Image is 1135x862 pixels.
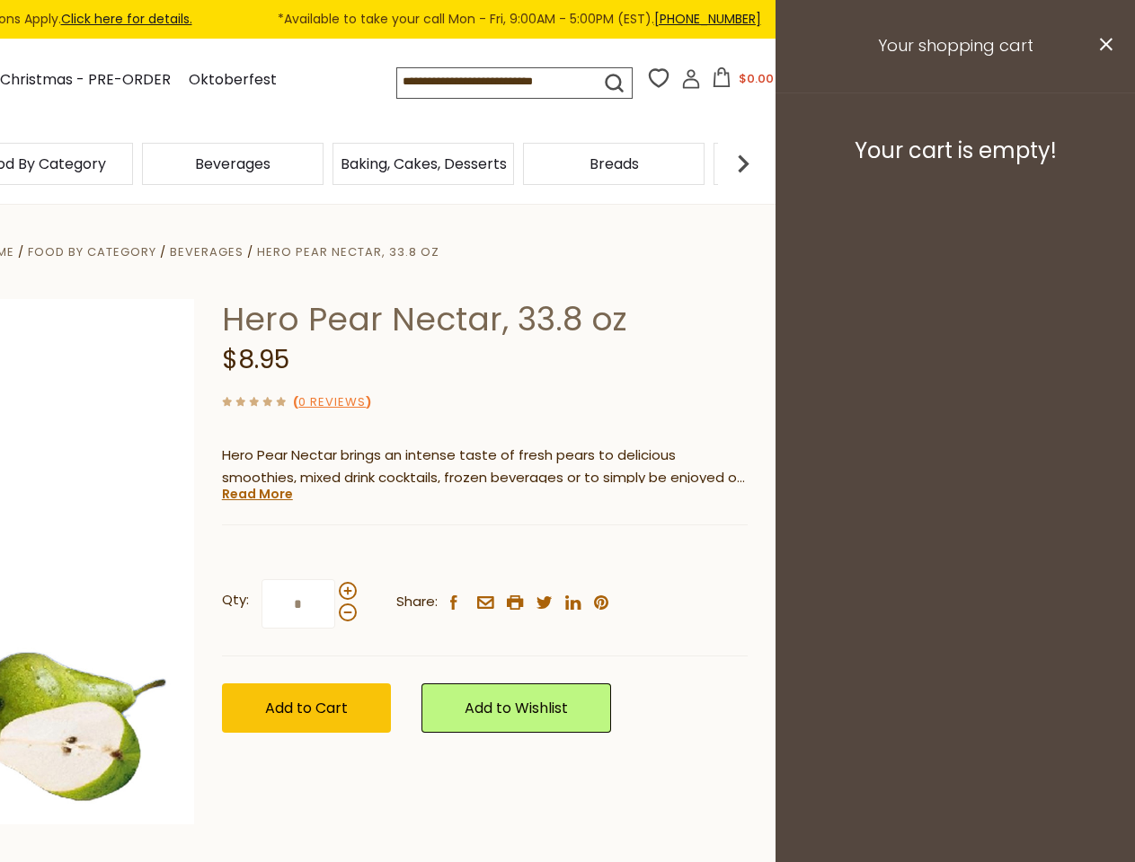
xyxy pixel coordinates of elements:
span: $0.00 [739,70,774,87]
p: Hero Pear Nectar brings an intense taste of fresh pears to delicious smoothies, mixed drink cockt... [222,444,748,489]
a: Beverages [170,243,244,260]
a: [PHONE_NUMBER] [654,10,761,28]
img: next arrow [725,145,761,181]
a: Add to Wishlist [421,683,611,733]
a: Baking, Cakes, Desserts [341,157,507,171]
a: Breads [590,157,639,171]
a: Hero Pear Nectar, 33.8 oz [257,243,439,260]
a: Food By Category [28,243,156,260]
strong: Qty: [222,589,249,611]
a: Beverages [195,157,270,171]
span: Share: [396,591,438,613]
button: $0.00 [705,67,781,94]
a: Oktoberfest [189,68,277,92]
h3: Your cart is empty! [798,137,1113,164]
a: Click here for details. [61,10,192,28]
span: $8.95 [222,342,289,377]
a: 0 Reviews [298,393,366,412]
a: Read More [222,485,293,503]
button: Add to Cart [222,683,391,733]
span: *Available to take your call Mon - Fri, 9:00AM - 5:00PM (EST). [278,9,761,30]
span: Add to Cart [265,698,348,718]
h1: Hero Pear Nectar, 33.8 oz [222,299,748,339]
span: ( ) [293,393,371,410]
input: Qty: [262,579,335,629]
